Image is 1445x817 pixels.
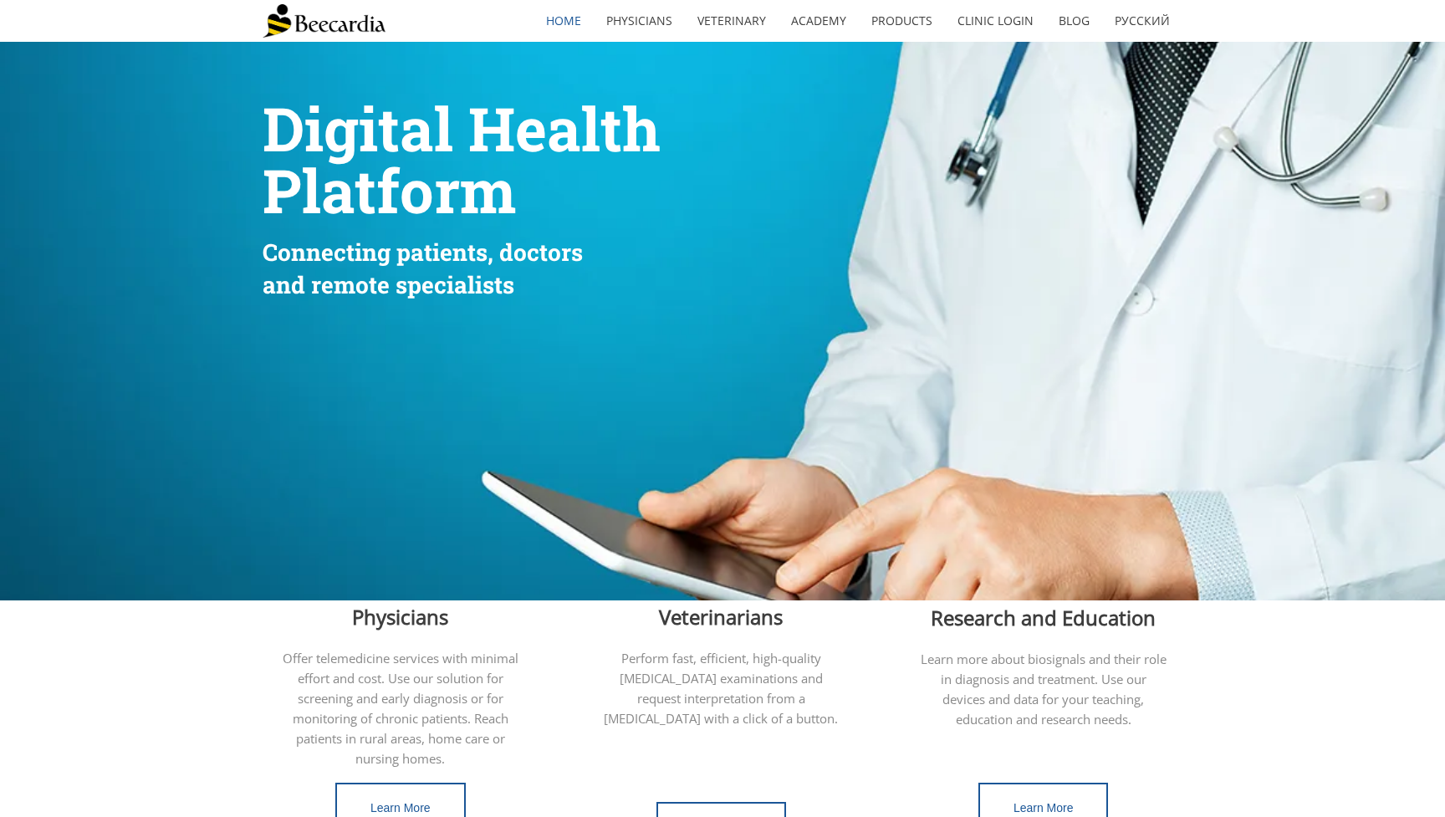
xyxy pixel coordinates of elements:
[1014,801,1074,814] span: Learn More
[263,237,583,268] span: Connecting patients, doctors
[534,2,594,40] a: home
[352,603,448,631] span: Physicians
[263,269,514,300] span: and remote specialists
[263,89,661,168] span: Digital Health
[1102,2,1182,40] a: Русский
[945,2,1046,40] a: Clinic Login
[263,4,386,38] img: Beecardia
[283,650,518,767] span: Offer telemedicine services with minimal effort and cost. Use our solution for screening and earl...
[921,651,1167,728] span: Learn more about biosignals and their role in diagnosis and treatment. Use our devices and data f...
[594,2,685,40] a: Physicians
[859,2,945,40] a: Products
[779,2,859,40] a: Academy
[659,603,783,631] span: Veterinarians
[604,650,838,727] span: Perform fast, efficient, high-quality [MEDICAL_DATA] examinations and request interpretation from...
[370,801,431,814] span: Learn More
[931,604,1156,631] span: Research and Education
[263,151,516,230] span: Platform
[685,2,779,40] a: Veterinary
[1046,2,1102,40] a: Blog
